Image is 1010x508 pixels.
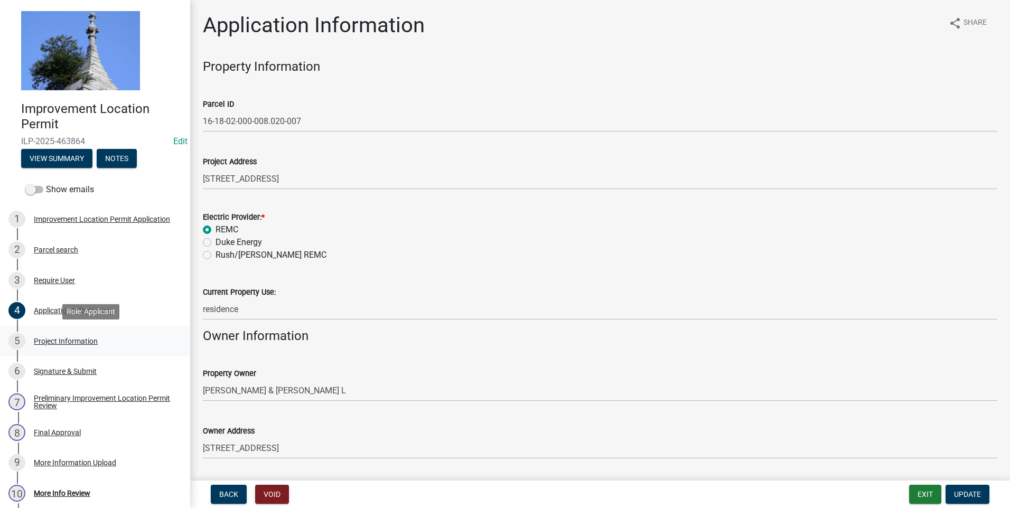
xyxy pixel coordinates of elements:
label: Owner Address [203,428,255,435]
i: share [949,17,961,30]
button: View Summary [21,149,92,168]
div: 1 [8,211,25,228]
label: Property Owner [203,370,256,378]
label: Electric Provider: [203,214,265,221]
div: 2 [8,241,25,258]
wm-modal-confirm: Edit Application Number [173,136,188,146]
div: Require User [34,277,75,284]
h4: Owner Information [203,328,997,344]
label: Current Property Use: [203,289,276,296]
div: Final Approval [34,429,81,436]
button: Notes [97,149,137,168]
h4: Improvement Location Permit [21,101,182,132]
label: Parcel ID [203,101,234,108]
div: 7 [8,393,25,410]
div: Project Information [34,337,98,345]
button: shareShare [940,13,995,33]
span: Update [954,490,981,498]
div: 8 [8,424,25,441]
label: Project Address [203,158,257,166]
button: Exit [909,485,941,504]
button: Update [946,485,989,504]
button: Back [211,485,247,504]
h1: Application Information [203,13,425,38]
div: 6 [8,363,25,380]
div: 10 [8,485,25,502]
wm-modal-confirm: Notes [97,155,137,163]
span: Back [219,490,238,498]
label: Duke Energy [216,236,262,249]
div: 4 [8,302,25,319]
div: 9 [8,454,25,471]
div: Signature & Submit [34,368,97,375]
div: Parcel search [34,246,78,253]
span: Share [964,17,987,30]
div: 5 [8,333,25,350]
span: ILP-2025-463864 [21,136,169,146]
wm-modal-confirm: Summary [21,155,92,163]
div: More Information Upload [34,459,116,466]
div: Role: Applicant [62,304,119,319]
div: More Info Review [34,490,90,497]
label: REMC [216,223,238,236]
button: Void [255,485,289,504]
div: Preliminary Improvement Location Permit Review [34,394,173,409]
div: Improvement Location Permit Application [34,215,170,223]
label: Rush/[PERSON_NAME] REMC [216,249,326,261]
div: Application Information [34,307,111,314]
h4: Property Information [203,59,997,74]
div: 3 [8,272,25,289]
img: Decatur County, Indiana [21,11,140,90]
label: Show emails [25,183,94,196]
a: Edit [173,136,188,146]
